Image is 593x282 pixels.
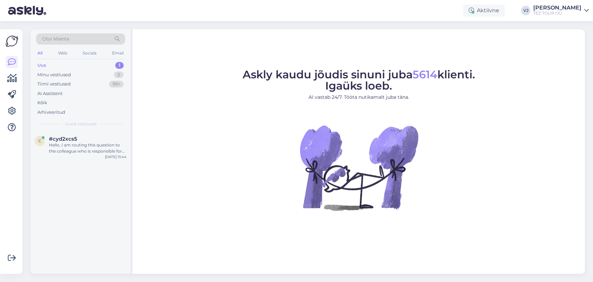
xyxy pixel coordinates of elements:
[533,5,581,11] div: [PERSON_NAME]
[37,81,71,88] div: Tiimi vestlused
[243,68,475,92] span: Askly kaudu jõudis sinuni juba klienti. Igaüks loeb.
[298,106,420,229] img: No Chat active
[37,62,46,69] div: Uus
[38,138,41,143] span: c
[243,94,475,101] p: AI vastab 24/7. Tööta nutikamalt juba täna.
[81,49,98,58] div: Socials
[37,99,47,106] div: Kõik
[105,154,126,159] div: [DATE] 15:44
[521,6,530,15] div: VJ
[109,81,124,88] div: 99+
[37,72,71,78] div: Minu vestlused
[65,121,97,127] span: Uued vestlused
[49,136,77,142] span: #cyd2xcs5
[36,49,44,58] div: All
[413,68,437,81] span: 5614
[114,72,124,78] div: 0
[57,49,69,58] div: Web
[463,4,505,17] div: Aktiivne
[37,90,63,97] div: AI Assistent
[533,5,589,16] a: [PERSON_NAME]TEZ TOUR OÜ
[49,142,126,154] div: Hello, I am routing this question to the colleague who is responsible for this topic. The reply m...
[37,109,65,116] div: Arhiveeritud
[533,11,581,16] div: TEZ TOUR OÜ
[42,35,69,43] span: Otsi kliente
[115,62,124,69] div: 1
[111,49,125,58] div: Email
[5,35,18,48] img: Askly Logo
